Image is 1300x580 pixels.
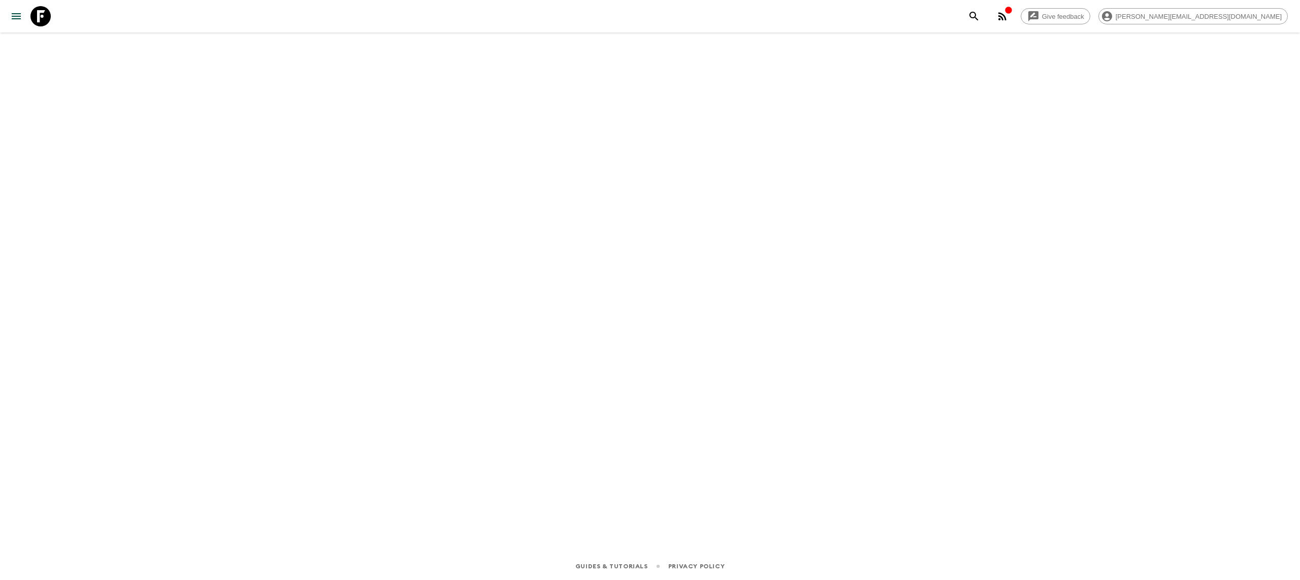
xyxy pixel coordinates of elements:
[668,561,725,572] a: Privacy Policy
[1021,8,1090,24] a: Give feedback
[1098,8,1288,24] div: [PERSON_NAME][EMAIL_ADDRESS][DOMAIN_NAME]
[964,6,984,26] button: search adventures
[1036,13,1090,20] span: Give feedback
[6,6,26,26] button: menu
[575,561,648,572] a: Guides & Tutorials
[1110,13,1287,20] span: [PERSON_NAME][EMAIL_ADDRESS][DOMAIN_NAME]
